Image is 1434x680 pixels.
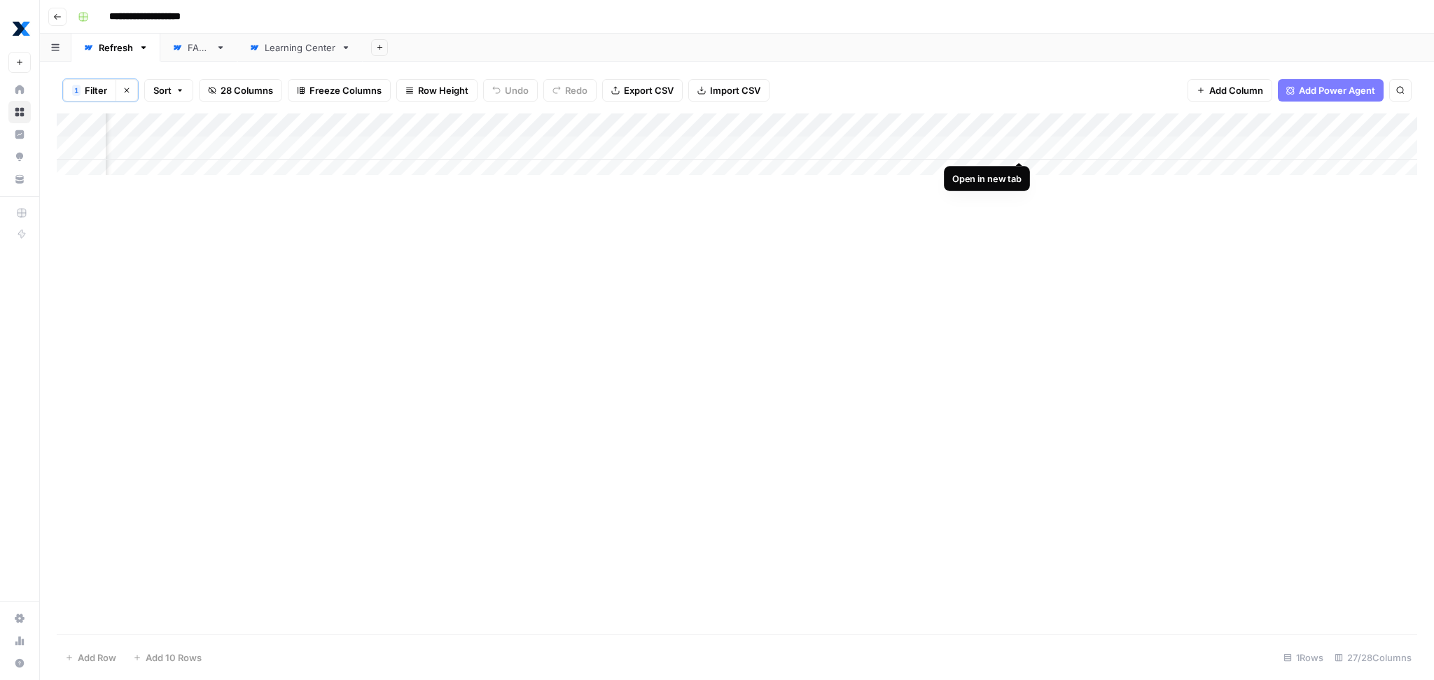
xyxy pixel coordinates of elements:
a: Browse [8,101,31,123]
button: Help + Support [8,652,31,674]
span: 1 [74,85,78,96]
button: Freeze Columns [288,79,391,102]
div: Refresh [99,41,133,55]
a: Home [8,78,31,101]
span: Add Row [78,651,116,665]
button: 28 Columns [199,79,282,102]
a: Usage [8,630,31,652]
span: Freeze Columns [309,83,382,97]
span: Redo [565,83,587,97]
span: Import CSV [710,83,760,97]
a: Learning Center [237,34,363,62]
div: 1 [72,85,81,96]
span: Undo [505,83,529,97]
button: Add Column [1188,79,1272,102]
button: Import CSV [688,79,770,102]
a: Settings [8,607,31,630]
button: Add 10 Rows [125,646,210,669]
button: Workspace: MaintainX [8,11,31,46]
div: Open in new tab [952,172,1022,186]
button: 1Filter [63,79,116,102]
a: Your Data [8,168,31,190]
a: FAQs [160,34,237,62]
a: Opportunities [8,146,31,168]
span: Filter [85,83,107,97]
span: Export CSV [624,83,674,97]
a: Refresh [71,34,160,62]
div: 1 Rows [1278,646,1329,669]
div: Learning Center [265,41,335,55]
div: 27/28 Columns [1329,646,1417,669]
button: Redo [543,79,597,102]
span: Add Power Agent [1299,83,1375,97]
span: Add Column [1209,83,1263,97]
img: MaintainX Logo [8,16,34,41]
button: Undo [483,79,538,102]
button: Add Power Agent [1278,79,1384,102]
span: Add 10 Rows [146,651,202,665]
div: FAQs [188,41,210,55]
button: Row Height [396,79,478,102]
span: Row Height [418,83,468,97]
button: Sort [144,79,193,102]
span: Sort [153,83,172,97]
button: Export CSV [602,79,683,102]
span: 28 Columns [221,83,273,97]
a: Insights [8,123,31,146]
button: Add Row [57,646,125,669]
